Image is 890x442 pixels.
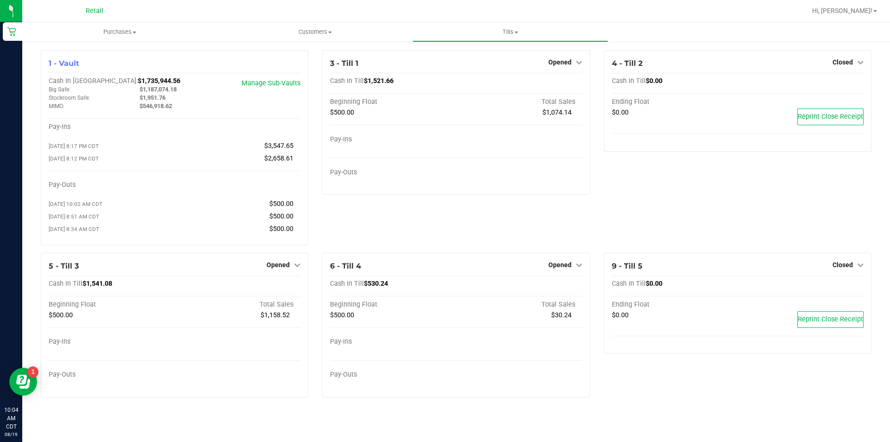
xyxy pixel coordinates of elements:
[330,59,358,68] span: 3 - Till 1
[330,371,456,379] div: Pay-Outs
[49,103,64,109] span: MIMO:
[646,77,662,85] span: $0.00
[551,311,572,319] span: $30.24
[330,338,456,346] div: Pay-Ins
[49,155,99,162] span: [DATE] 8:12 PM CDT
[86,7,103,15] span: Retail
[364,280,388,288] span: $530.24
[797,109,864,125] button: Reprint Close Receipt
[49,86,70,93] span: Big Safe:
[49,311,73,319] span: $500.00
[49,280,83,288] span: Cash In Till
[49,371,175,379] div: Pay-Outs
[9,368,37,396] iframe: Resource center
[612,77,646,85] span: Cash In Till
[49,226,99,232] span: [DATE] 8:34 AM CDT
[330,280,364,288] span: Cash In Till
[140,102,172,109] span: $546,918.62
[330,98,456,106] div: Beginning Float
[49,262,79,270] span: 5 - Till 3
[22,22,217,42] a: Purchases
[612,311,629,319] span: $0.00
[49,59,79,68] span: 1 - Vault
[264,142,293,150] span: $3,547.65
[49,181,175,189] div: Pay-Outs
[646,280,662,288] span: $0.00
[612,262,642,270] span: 9 - Till 5
[49,95,90,101] span: Stockroom Safe:
[833,261,853,269] span: Closed
[49,77,138,85] span: Cash In [GEOGRAPHIC_DATA]:
[833,58,853,66] span: Closed
[798,315,863,323] span: Reprint Close Receipt
[49,143,99,149] span: [DATE] 8:17 PM CDT
[269,225,293,233] span: $500.00
[49,213,99,220] span: [DATE] 8:51 AM CDT
[330,301,456,309] div: Beginning Float
[612,98,738,106] div: Ending Float
[218,28,412,36] span: Customers
[413,28,607,36] span: Tills
[612,280,646,288] span: Cash In Till
[548,58,572,66] span: Opened
[330,109,354,116] span: $500.00
[330,77,364,85] span: Cash In Till
[798,113,863,121] span: Reprint Close Receipt
[22,28,217,36] span: Purchases
[267,261,290,269] span: Opened
[49,201,102,207] span: [DATE] 10:02 AM CDT
[456,98,582,106] div: Total Sales
[269,212,293,220] span: $500.00
[330,262,361,270] span: 6 - Till 4
[797,311,864,328] button: Reprint Close Receipt
[242,79,300,87] a: Manage Sub-Vaults
[140,94,165,101] span: $1,951.76
[261,311,290,319] span: $1,158.52
[138,77,180,85] span: $1,735,944.56
[7,27,16,36] inline-svg: Retail
[217,22,413,42] a: Customers
[140,86,177,93] span: $1,187,074.18
[413,22,608,42] a: Tills
[542,109,572,116] span: $1,074.14
[4,406,18,431] p: 10:04 AM CDT
[456,301,582,309] div: Total Sales
[264,154,293,162] span: $2,658.61
[175,301,301,309] div: Total Sales
[49,301,175,309] div: Beginning Float
[269,200,293,208] span: $500.00
[330,311,354,319] span: $500.00
[812,7,872,14] span: Hi, [PERSON_NAME]!
[330,135,456,144] div: Pay-Ins
[49,338,175,346] div: Pay-Ins
[548,261,572,269] span: Opened
[27,366,38,378] iframe: Resource center unread badge
[612,59,642,68] span: 4 - Till 2
[83,280,112,288] span: $1,541.08
[330,168,456,177] div: Pay-Outs
[364,77,394,85] span: $1,521.66
[612,301,738,309] div: Ending Float
[4,431,18,438] p: 08/19
[49,123,175,131] div: Pay-Ins
[612,109,629,116] span: $0.00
